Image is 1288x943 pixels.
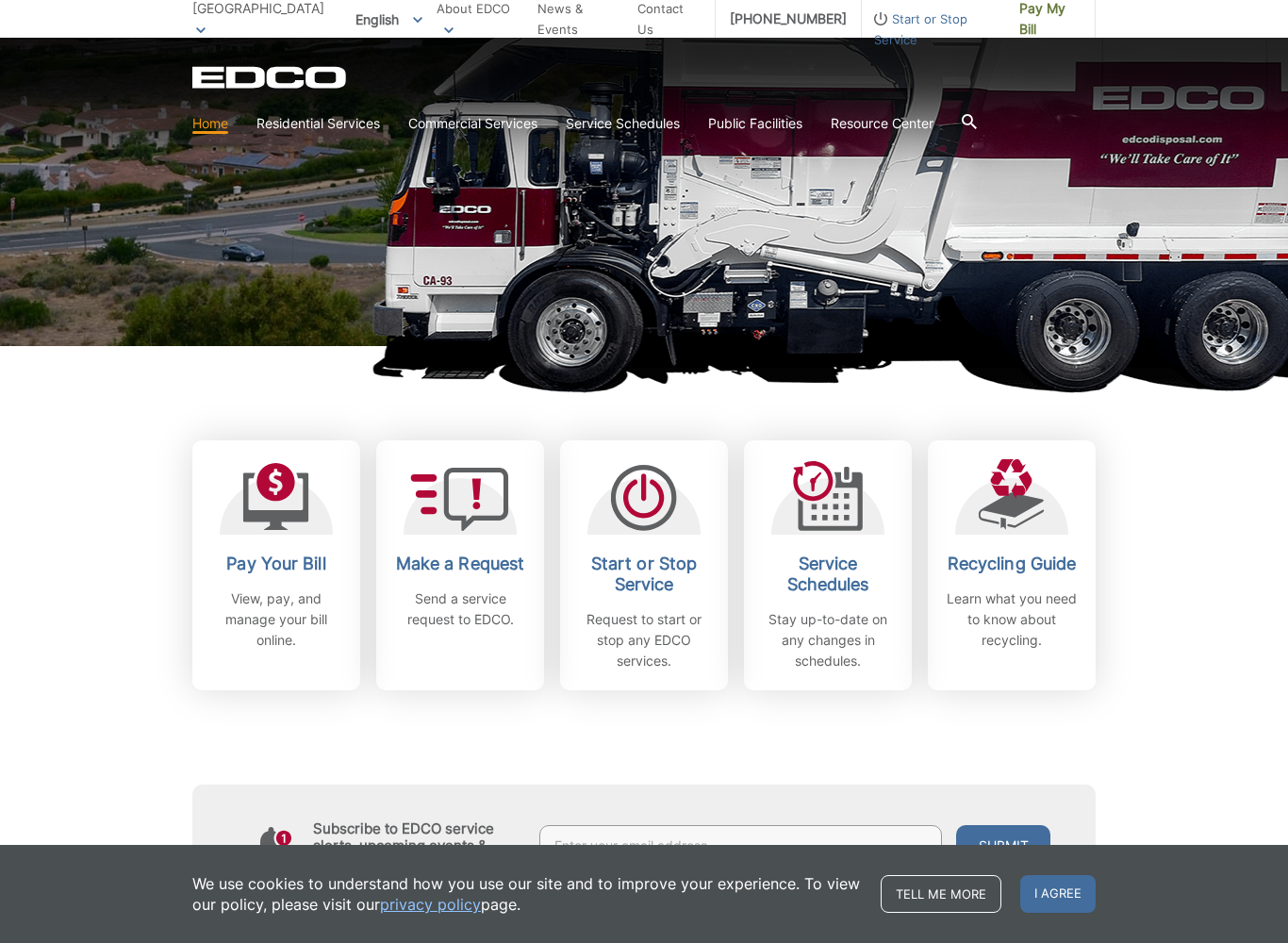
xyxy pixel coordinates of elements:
[574,554,714,595] h2: Start or Stop Service
[376,440,544,690] a: Make a Request Send a service request to EDCO.
[744,440,912,690] a: Service Schedules Stay up-to-date on any changes in schedules.
[192,440,360,690] a: Pay Your Bill View, pay, and manage your bill online.
[758,554,898,595] h2: Service Schedules
[942,588,1082,651] p: Learn what you need to know about recycling.
[390,554,530,574] h2: Make a Request
[758,609,898,671] p: Stay up-to-date on any changes in schedules.
[192,113,228,134] a: Home
[708,113,802,134] a: Public Facilities
[380,894,481,915] a: privacy policy
[341,4,437,35] span: English
[408,113,537,134] a: Commercial Services
[574,609,714,671] p: Request to start or stop any EDCO services.
[192,873,862,915] p: We use cookies to understand how you use our site and to improve your experience. To view our pol...
[566,113,680,134] a: Service Schedules
[942,554,1082,574] h2: Recycling Guide
[881,875,1001,913] a: Tell me more
[206,588,346,651] p: View, pay, and manage your bill online.
[831,113,933,134] a: Resource Center
[1020,875,1096,913] span: I agree
[256,113,380,134] a: Residential Services
[390,588,530,630] p: Send a service request to EDCO.
[539,825,942,867] input: Enter your email address...
[206,554,346,574] h2: Pay Your Bill
[928,440,1096,690] a: Recycling Guide Learn what you need to know about recycling.
[956,825,1050,867] button: Submit
[192,66,349,89] a: EDCD logo. Return to the homepage.
[313,820,520,871] h4: Subscribe to EDCO service alerts, upcoming events & environmental news:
